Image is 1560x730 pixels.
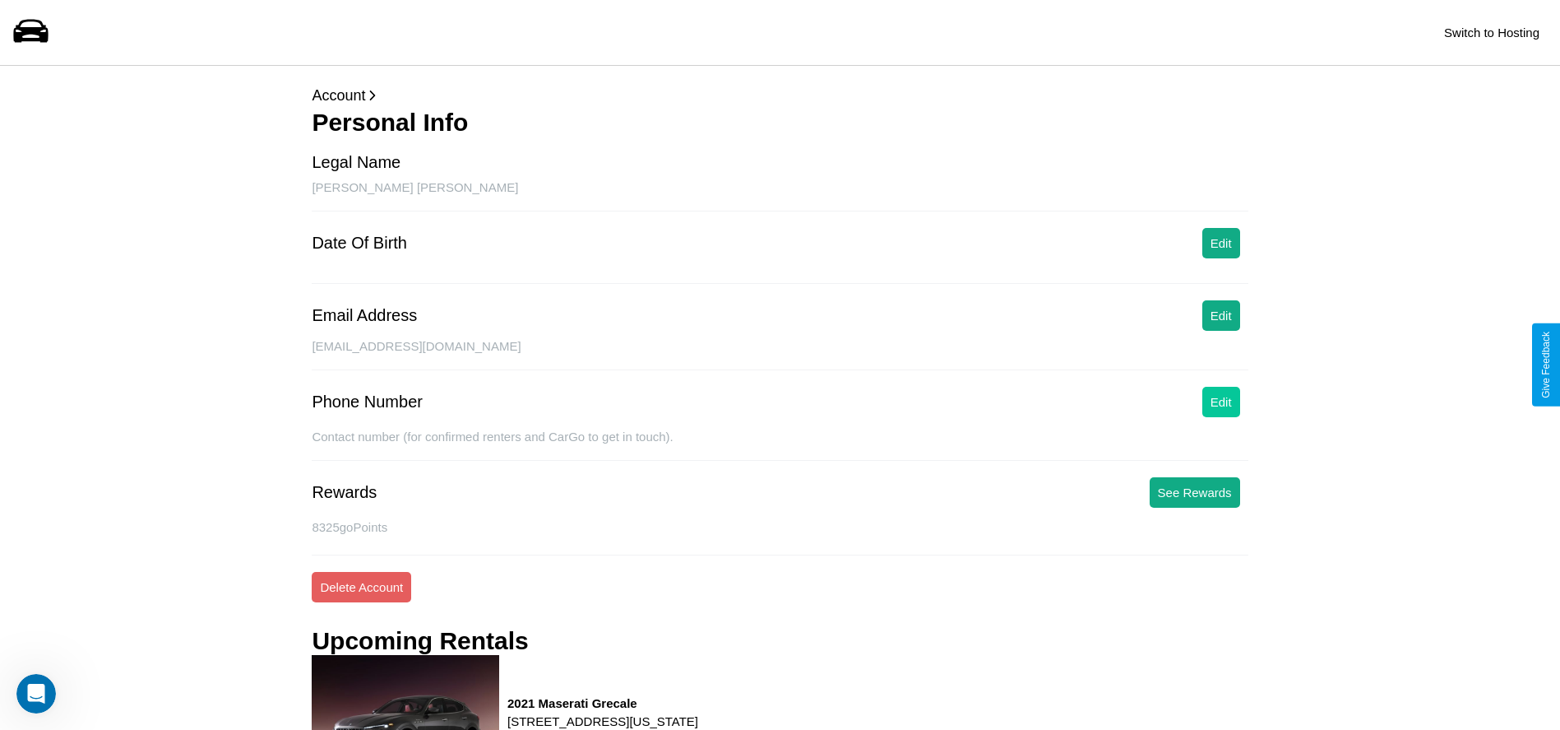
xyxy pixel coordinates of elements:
div: [EMAIL_ADDRESS][DOMAIN_NAME] [312,339,1248,370]
h3: Upcoming Rentals [312,627,528,655]
div: Give Feedback [1540,332,1552,398]
div: Rewards [312,483,377,502]
button: See Rewards [1150,477,1240,508]
button: Edit [1202,387,1240,417]
h3: 2021 Maserati Grecale [507,696,698,710]
h3: Personal Info [312,109,1248,137]
button: Delete Account [312,572,411,602]
p: 8325 goPoints [312,516,1248,538]
div: [PERSON_NAME] [PERSON_NAME] [312,180,1248,212]
button: Edit [1202,228,1240,258]
div: Phone Number [312,393,423,411]
div: Email Address [312,306,417,325]
p: Account [312,82,1248,109]
div: Legal Name [312,153,400,172]
button: Edit [1202,300,1240,331]
div: Date Of Birth [312,234,407,253]
iframe: Intercom live chat [16,674,56,714]
div: Contact number (for confirmed renters and CarGo to get in touch). [312,430,1248,461]
button: Switch to Hosting [1436,17,1548,48]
